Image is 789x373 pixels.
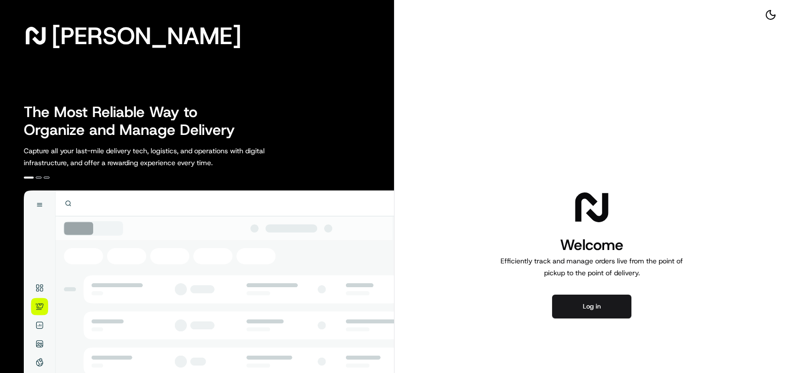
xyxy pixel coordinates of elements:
h2: The Most Reliable Way to Organize and Manage Delivery [24,103,246,139]
span: [PERSON_NAME] [52,26,241,46]
p: Efficiently track and manage orders live from the point of pickup to the point of delivery. [497,255,687,279]
button: Log in [552,295,631,318]
h1: Welcome [497,235,687,255]
p: Capture all your last-mile delivery tech, logistics, and operations with digital infrastructure, ... [24,145,309,169]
